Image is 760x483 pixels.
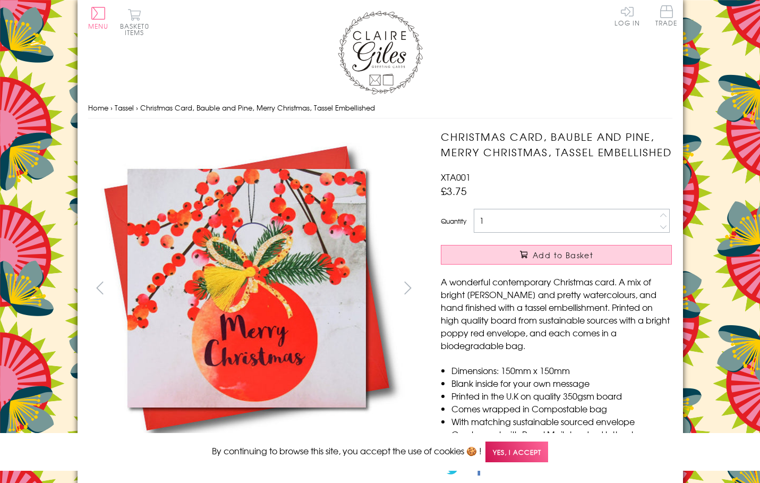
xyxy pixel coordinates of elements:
button: Add to Basket [441,245,672,265]
span: Yes, I accept [485,442,548,462]
span: Trade [655,5,678,26]
span: 0 items [125,21,149,37]
button: Basket0 items [120,9,149,36]
li: Blank inside for your own message [451,377,672,389]
span: › [136,103,138,113]
li: Can be sent with Royal Mail standard letter stamps [451,428,672,440]
span: Menu [88,21,109,31]
img: Claire Giles Greetings Cards [338,11,423,95]
a: Tassel [115,103,134,113]
p: A wonderful contemporary Christmas card. A mix of bright [PERSON_NAME] and pretty watercolours, a... [441,275,672,352]
span: Christmas Card, Bauble and Pine, Merry Christmas, Tassel Embellished [140,103,375,113]
li: Comes wrapped in Compostable bag [451,402,672,415]
li: Printed in the U.K on quality 350gsm board [451,389,672,402]
li: Dimensions: 150mm x 150mm [451,364,672,377]
span: XTA001 [441,171,471,183]
a: Home [88,103,108,113]
button: Menu [88,7,109,29]
button: next [396,276,420,300]
nav: breadcrumbs [88,97,672,119]
img: Christmas Card, Bauble and Pine, Merry Christmas, Tassel Embellished [88,129,406,447]
a: Trade [655,5,678,28]
img: Christmas Card, Bauble and Pine, Merry Christmas, Tassel Embellished [420,129,738,448]
span: › [110,103,113,113]
button: prev [88,276,112,300]
li: With matching sustainable sourced envelope [451,415,672,428]
h1: Christmas Card, Bauble and Pine, Merry Christmas, Tassel Embellished [441,129,672,160]
span: £3.75 [441,183,467,198]
label: Quantity [441,216,466,226]
span: Add to Basket [533,250,593,260]
a: Log In [614,5,640,26]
